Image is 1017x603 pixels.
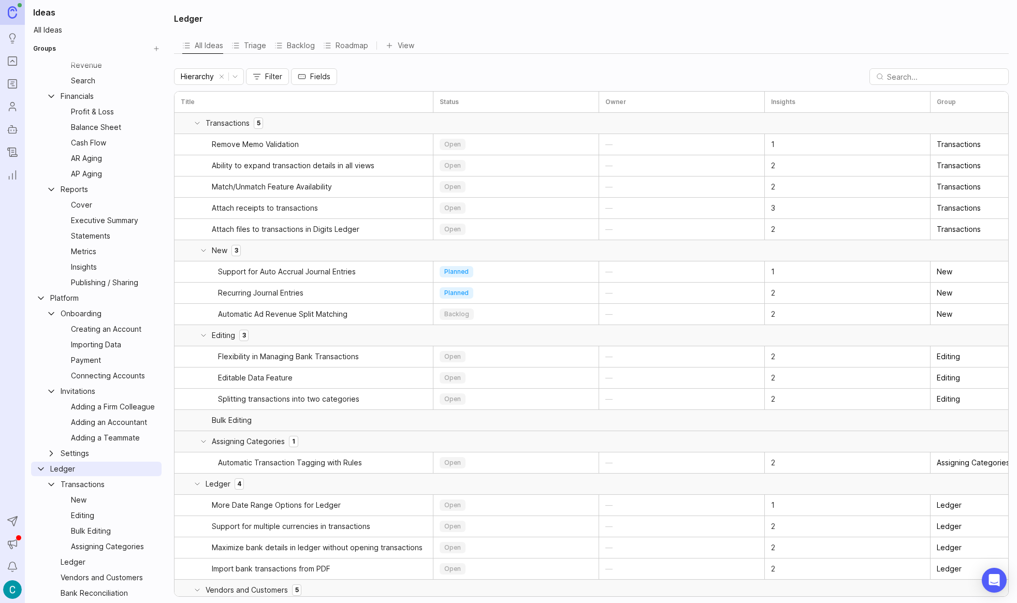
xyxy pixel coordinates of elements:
[385,37,414,53] button: View
[218,267,356,277] span: Support for Auto Accrual Journal Entries
[937,499,962,511] div: Ledger
[71,137,149,149] div: Cash Flow
[61,448,149,459] div: Settings
[444,522,461,531] span: open
[31,431,162,445] a: Adding a TeammateGroup settings
[3,75,22,93] a: Roadmaps
[605,457,613,468] span: —
[212,558,427,579] a: Import bank transactions from PDF
[937,181,981,193] div: Transactions
[605,160,613,171] span: —
[36,464,46,474] button: Collapse Ledger
[887,69,1002,84] input: Search...
[771,458,775,468] span: 2
[937,287,952,299] div: New
[292,437,295,446] span: 1
[605,452,758,473] button: —
[31,275,162,290] a: Publishing / SharingGroup settings
[33,43,56,54] h2: Groups
[605,563,613,575] span: —
[71,541,149,552] div: Assigning Categories
[440,97,459,107] h3: Status
[212,500,341,510] span: More Date Range Options for Ledger
[50,292,149,304] div: Platform
[31,400,162,414] a: Adding a Firm ColleagueGroup settings
[605,181,613,193] span: —
[444,289,469,297] span: planned
[31,105,162,119] a: Profit & LossGroup settings
[605,393,613,405] span: —
[212,495,427,516] a: More Date Range Options for Ledger
[605,367,758,388] button: —
[605,499,613,511] span: —
[31,555,162,569] div: LedgerGroup settings
[8,6,17,18] img: Canny Home
[605,139,613,150] span: —
[71,370,149,381] div: Connecting Accounts
[212,245,241,256] div: New
[218,309,347,319] span: Automatic Ad Revenue Split Matching
[31,353,162,367] a: PaymentGroup settings
[31,508,162,523] div: EditingGroup settings
[36,293,46,303] button: Collapse Platform
[46,184,56,195] button: Collapse Reports
[31,151,162,166] a: AR AgingGroup settings
[444,374,461,382] span: open
[31,524,162,538] div: Bulk EditingGroup settings
[605,372,613,384] span: —
[231,37,266,53] button: Triage
[605,177,758,197] button: —
[31,136,162,150] a: Cash FlowGroup settings
[237,480,241,488] span: 4
[212,417,252,424] div: Bulk Editing
[31,493,162,507] a: NewGroup settings
[31,167,162,181] div: AP AgingGroup settings
[61,556,149,568] div: Ledger
[31,446,162,461] div: Expand SettingsSettingsGroup settings
[274,37,315,53] button: Backlog
[444,140,461,149] span: open
[937,457,1010,468] div: Assigning Categories
[71,215,149,226] div: Executive Summary
[31,213,162,228] div: Executive SummaryGroup settings
[31,260,162,274] div: InsightsGroup settings
[206,478,244,490] div: Ledger
[31,198,162,212] div: CoverGroup settings
[937,563,962,575] div: Ledger
[218,261,427,282] a: Support for Auto Accrual Journal Entries
[46,308,56,319] button: Collapse Onboarding
[46,386,56,396] button: Collapse Invitations
[206,117,263,129] div: Transactions
[937,393,960,405] div: Editing
[3,166,22,184] a: Reporting
[31,337,162,352] div: Importing DataGroup settings
[212,182,332,192] span: Match/Unmatch Feature Availability
[3,580,22,599] button: Craig Walker
[61,572,149,583] div: Vendors and Customers
[174,12,203,25] h2: Ledger
[31,182,162,197] a: Collapse ReportsReportsGroup settings
[31,73,162,88] a: SearchGroup settings
[295,586,299,594] span: 5
[71,339,149,350] div: Importing Data
[218,389,427,409] a: Splitting transactions into two categories
[937,160,981,171] div: Transactions
[61,184,149,195] div: Reports
[605,283,758,303] button: —
[71,510,149,521] div: Editing
[771,394,775,404] span: 2
[937,351,960,362] div: Editing
[3,97,22,116] a: Users
[71,261,149,273] div: Insights
[3,535,22,553] button: Announcements
[605,304,758,325] button: —
[31,89,162,104] div: Collapse FinancialsFinancialsGroup settings
[444,310,469,318] span: backlog
[937,97,956,107] h3: Group
[605,389,758,409] button: —
[605,287,613,299] span: —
